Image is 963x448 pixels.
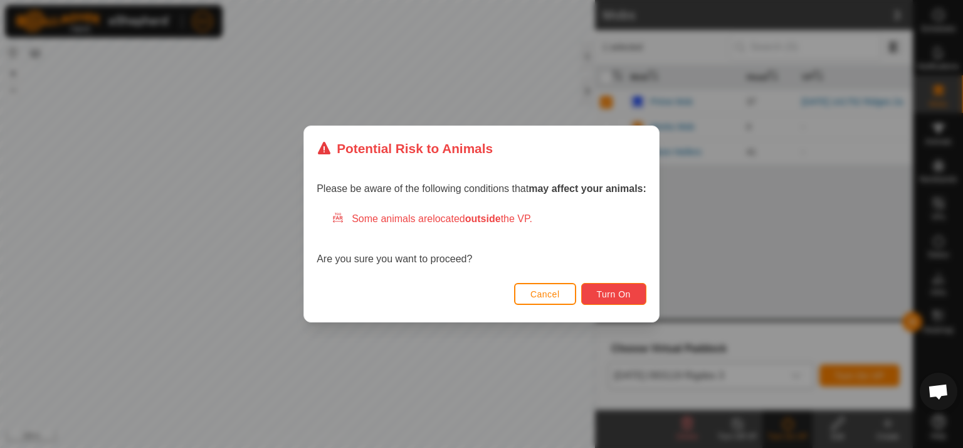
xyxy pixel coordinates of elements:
[433,213,532,224] span: located the VP.
[581,283,646,305] button: Turn On
[920,373,957,410] a: Open chat
[597,289,631,299] span: Turn On
[465,213,501,224] strong: outside
[529,183,646,194] strong: may affect your animals:
[317,211,646,267] div: Are you sure you want to proceed?
[530,289,560,299] span: Cancel
[332,211,646,227] div: Some animals are
[317,139,493,158] div: Potential Risk to Animals
[317,183,646,194] span: Please be aware of the following conditions that
[514,283,576,305] button: Cancel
